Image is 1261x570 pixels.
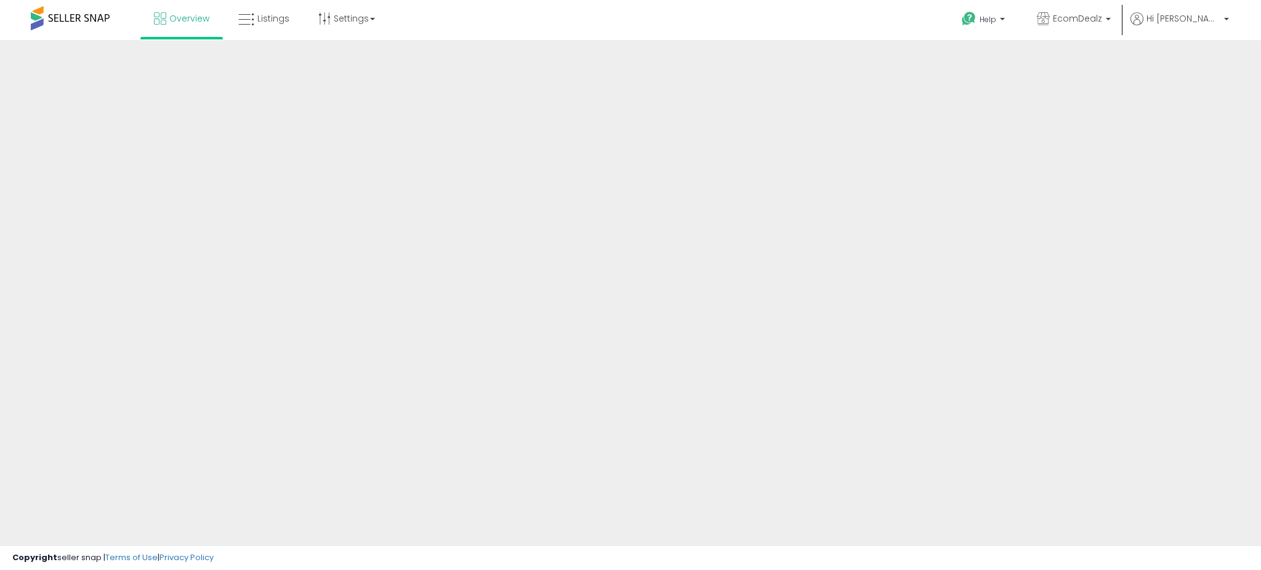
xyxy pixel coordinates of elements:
[257,12,289,25] span: Listings
[1146,12,1220,25] span: Hi [PERSON_NAME]
[1130,12,1229,40] a: Hi [PERSON_NAME]
[1053,12,1102,25] span: EcomDealz
[980,14,996,25] span: Help
[961,11,977,26] i: Get Help
[169,12,209,25] span: Overview
[952,2,1017,40] a: Help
